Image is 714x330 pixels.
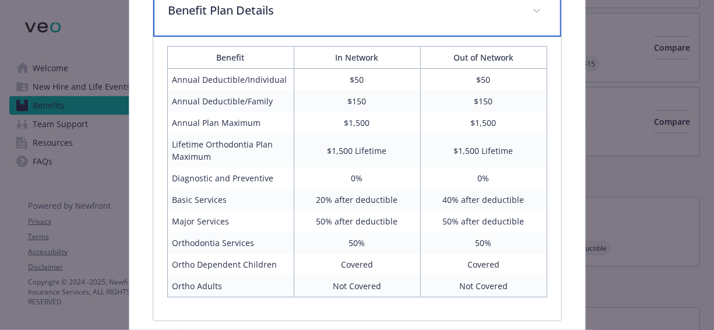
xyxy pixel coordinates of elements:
td: 50% after deductible [294,210,420,232]
td: Ortho Adults [167,275,294,297]
td: $50 [420,69,547,91]
td: $50 [294,69,420,91]
td: Basic Services [167,189,294,210]
td: Annual Deductible/Family [167,90,294,112]
td: Not Covered [420,275,547,297]
td: $1,500 Lifetime [294,134,420,167]
td: Ortho Dependent Children [167,254,294,275]
td: Annual Deductible/Individual [167,69,294,91]
td: $150 [420,90,547,112]
td: $150 [294,90,420,112]
th: Out of Network [420,47,547,69]
p: Benefit Plan Details [168,2,518,19]
td: Lifetime Orthodontia Plan Maximum [167,134,294,167]
td: 50% after deductible [420,210,547,232]
td: 40% after deductible [420,189,547,210]
td: Orthodontia Services [167,232,294,254]
td: 0% [420,167,547,189]
td: $1,500 Lifetime [420,134,547,167]
th: In Network [294,47,420,69]
div: Benefit Plan Details [153,37,561,321]
td: Diagnostic and Preventive [167,167,294,189]
td: Covered [294,254,420,275]
td: 50% [294,232,420,254]
td: $1,500 [294,112,420,134]
td: 20% after deductible [294,189,420,210]
td: Not Covered [294,275,420,297]
td: Major Services [167,210,294,232]
td: Annual Plan Maximum [167,112,294,134]
td: 50% [420,232,547,254]
td: 0% [294,167,420,189]
td: Covered [420,254,547,275]
td: $1,500 [420,112,547,134]
th: Benefit [167,47,294,69]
